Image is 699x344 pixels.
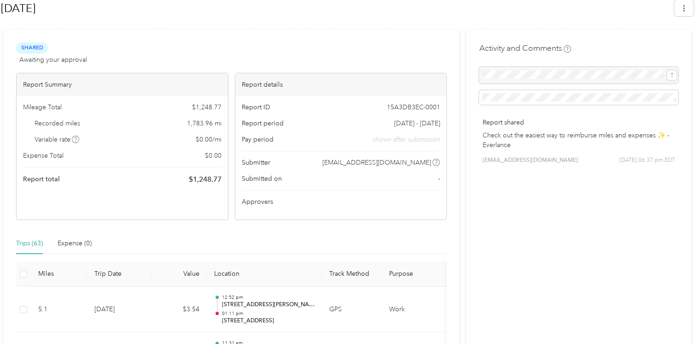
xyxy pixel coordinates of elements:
[16,238,43,249] div: Trips (63)
[35,135,80,144] span: Variable rate
[322,261,382,287] th: Track Method
[482,118,675,127] p: Report shared
[242,135,274,144] span: Pay period
[322,287,382,333] td: GPS
[242,119,284,128] span: Report period
[151,261,207,287] th: Value
[221,301,315,309] p: [STREET_ADDRESS][PERSON_NAME]
[394,119,440,128] span: [DATE] - [DATE]
[192,102,221,112] span: $ 1,248.77
[242,102,270,112] span: Report ID
[221,294,315,301] p: 12:52 pm
[196,135,221,144] span: $ 0.00 / mi
[221,317,315,325] p: [STREET_ADDRESS]
[58,238,92,249] div: Expense (0)
[386,102,440,112] span: 15A3DB3EC-0001
[482,130,675,150] p: Check out the easiest way to reimburse miles and expenses ✨ - Everlance
[322,158,431,167] span: [EMAIL_ADDRESS][DOMAIN_NAME]
[619,156,675,165] span: [DATE] 06:37 pm EDT
[235,73,447,96] div: Report details
[17,73,228,96] div: Report Summary
[35,119,80,128] span: Recorded miles
[372,135,440,144] span: shown after submission
[438,174,440,184] span: -
[189,174,221,185] span: $ 1,248.77
[23,102,62,112] span: Mileage Total
[221,310,315,317] p: 01:11 pm
[242,197,273,207] span: Approvers
[207,261,322,287] th: Location
[87,261,151,287] th: Trip Date
[205,151,221,160] span: $ 0.00
[87,287,151,333] td: [DATE]
[187,119,221,128] span: 1,783.96 mi
[23,151,64,160] span: Expense Total
[242,174,282,184] span: Submitted on
[151,287,207,333] td: $3.54
[23,174,60,184] span: Report total
[31,287,87,333] td: 5.1
[19,55,87,65] span: Awaiting your approval
[242,158,270,167] span: Submitter
[482,156,577,165] span: [EMAIL_ADDRESS][DOMAIN_NAME]
[382,287,451,333] td: Work
[479,42,571,54] h4: Activity and Comments
[382,261,451,287] th: Purpose
[16,42,48,53] span: Shared
[31,261,87,287] th: Miles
